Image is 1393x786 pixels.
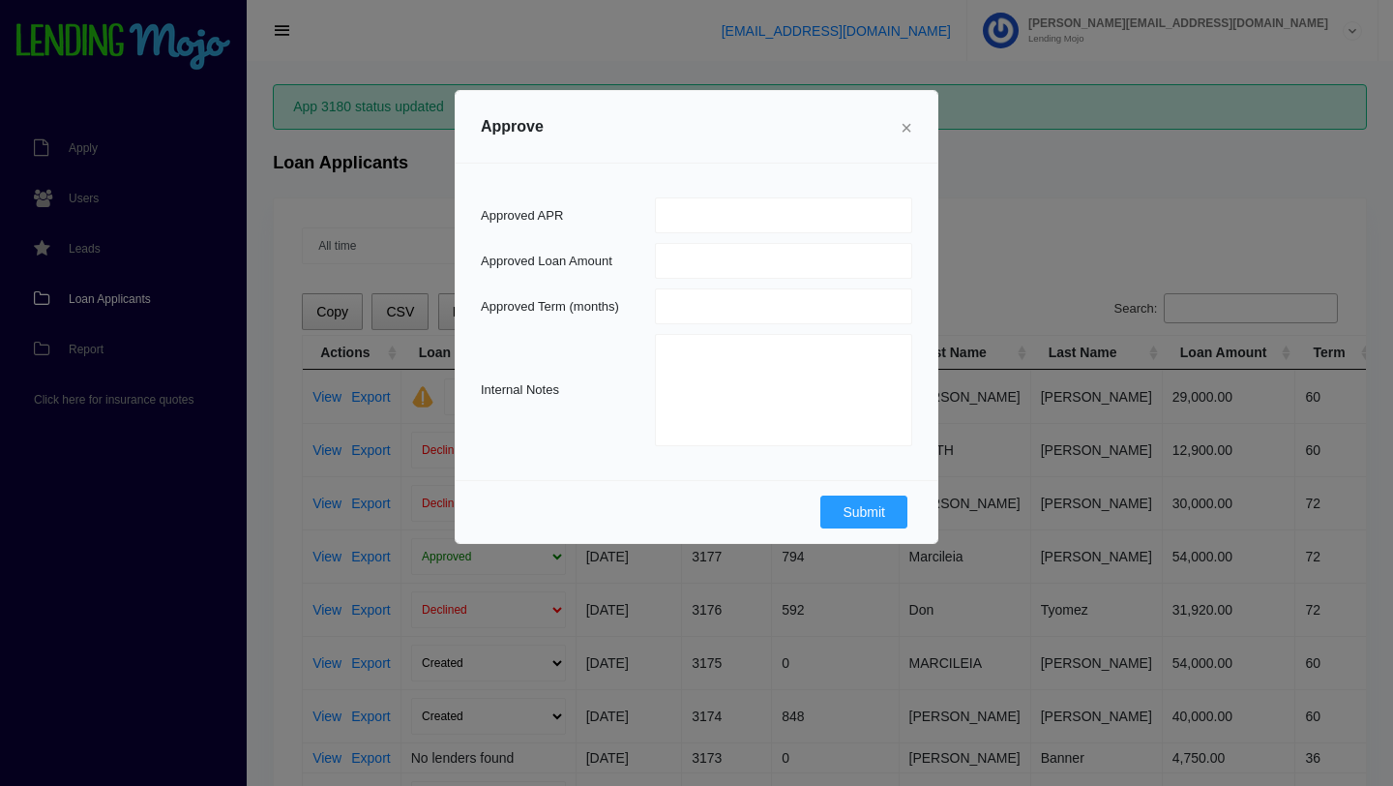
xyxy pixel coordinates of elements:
div: Approved APR [481,206,655,226]
div: Internal Notes [481,380,655,400]
button: × [885,100,928,154]
button: Submit [820,496,907,529]
h5: Approve [481,115,544,138]
span: × [901,117,912,138]
div: Approved Loan Amount [481,252,655,271]
div: Approved Term (months) [481,297,655,317]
